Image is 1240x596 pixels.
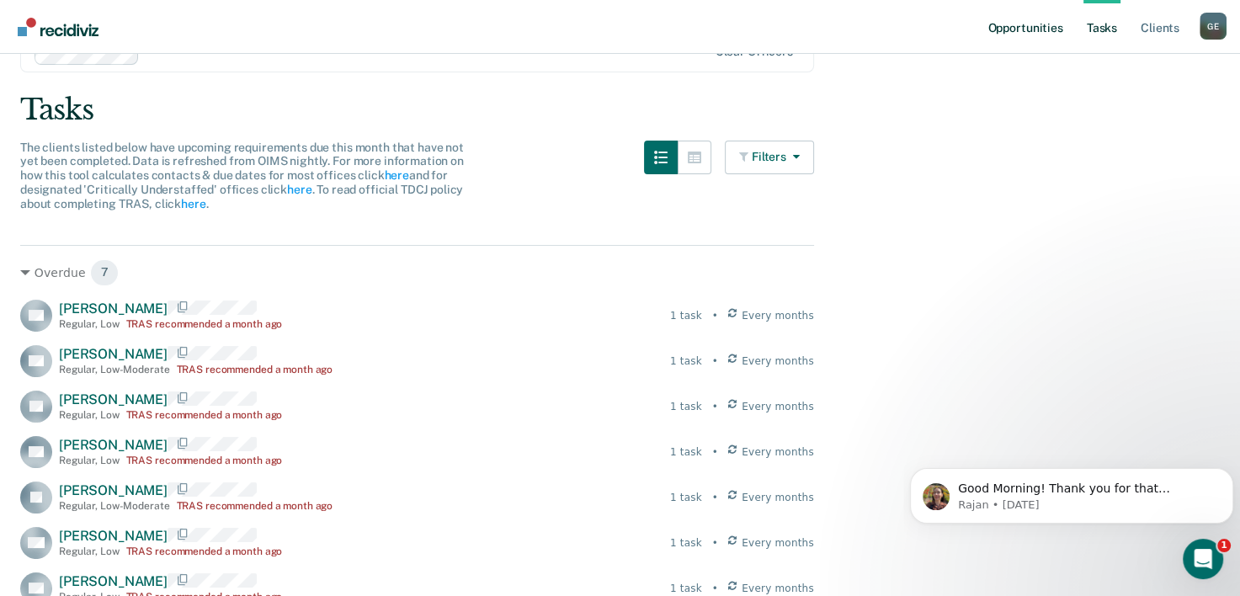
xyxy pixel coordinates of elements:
[126,409,283,421] div: TRAS recommended a month ago
[59,573,168,589] span: [PERSON_NAME]
[181,197,205,210] a: here
[59,528,168,544] span: [PERSON_NAME]
[59,301,168,317] span: [PERSON_NAME]
[1200,13,1227,40] div: G E
[20,141,464,210] span: The clients listed below have upcoming requirements due this month that have not yet been complet...
[59,455,120,466] div: Regular , Low
[670,308,702,323] div: 1 task
[59,346,168,362] span: [PERSON_NAME]
[742,354,814,369] span: Every months
[59,482,168,498] span: [PERSON_NAME]
[1183,539,1223,579] iframe: Intercom live chat
[670,354,702,369] div: 1 task
[59,437,168,453] span: [PERSON_NAME]
[20,93,1220,127] div: Tasks
[20,259,814,286] div: Overdue 7
[712,308,718,323] div: •
[670,581,702,596] div: 1 task
[742,399,814,414] span: Every months
[90,259,120,286] span: 7
[287,183,311,196] a: here
[670,444,702,460] div: 1 task
[18,18,98,36] img: Recidiviz
[126,455,283,466] div: TRAS recommended a month ago
[59,391,168,407] span: [PERSON_NAME]
[742,581,814,596] span: Every months
[670,399,702,414] div: 1 task
[59,364,170,375] div: Regular , Low-Moderate
[725,141,814,174] button: Filters
[712,444,718,460] div: •
[670,535,702,551] div: 1 task
[742,490,814,505] span: Every months
[177,500,333,512] div: TRAS recommended a month ago
[1200,13,1227,40] button: Profile dropdown button
[59,318,120,330] div: Regular , Low
[177,364,333,375] div: TRAS recommended a month ago
[742,444,814,460] span: Every months
[384,168,408,182] a: here
[712,399,718,414] div: •
[670,490,702,505] div: 1 task
[59,409,120,421] div: Regular , Low
[126,318,283,330] div: TRAS recommended a month ago
[742,535,814,551] span: Every months
[712,490,718,505] div: •
[712,354,718,369] div: •
[742,308,814,323] span: Every months
[712,581,718,596] div: •
[59,545,120,557] div: Regular , Low
[1217,539,1231,552] span: 1
[59,500,170,512] div: Regular , Low-Moderate
[126,545,283,557] div: TRAS recommended a month ago
[903,433,1240,551] iframe: Intercom notifications message
[712,535,718,551] div: •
